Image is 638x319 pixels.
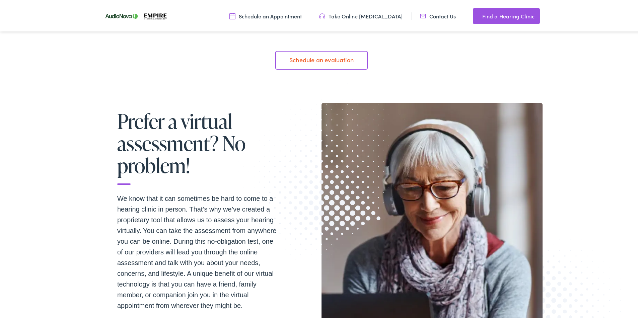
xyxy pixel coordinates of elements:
img: Graphic image with a halftone pattern, contributing to the site's visual design. [233,82,410,264]
img: utility icon [229,11,235,18]
a: Schedule an Appointment [229,11,302,18]
a: Schedule an evaluation [275,50,367,68]
img: utility icon [473,11,479,19]
img: utility icon [420,11,426,18]
a: Take Online [MEDICAL_DATA] [319,11,403,18]
a: Find a Hearing Clinic [473,7,540,23]
p: We know that it can sometimes be hard to come to a hearing clinic in person. That’s why we’ve cre... [117,192,278,310]
img: utility icon [319,11,325,18]
h2: Prefer a virtual assessment? No problem! [117,109,278,183]
a: Contact Us [420,11,456,18]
